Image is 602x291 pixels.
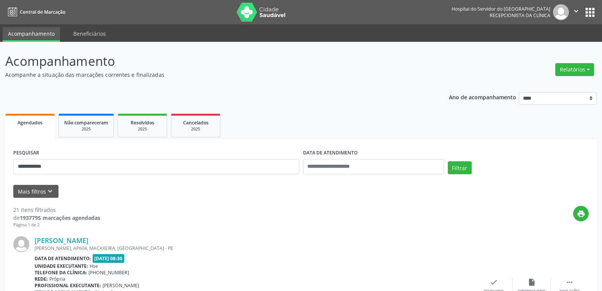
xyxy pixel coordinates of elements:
div: [PERSON_NAME], AP604, MACAXEIRA, [GEOGRAPHIC_DATA] - PE [35,245,475,251]
b: Rede: [35,276,48,282]
span: [PHONE_NUMBER] [88,269,129,276]
button: print [573,206,589,221]
span: Central de Marcação [20,9,65,15]
button: Filtrar [448,161,472,174]
b: Profissional executante: [35,282,101,289]
div: Página 1 de 2 [13,222,100,228]
b: Data de atendimento: [35,255,91,262]
div: de [13,214,100,222]
button: Mais filtroskeyboard_arrow_down [13,185,58,198]
img: img [13,236,29,252]
i:  [572,7,580,15]
b: Unidade executante: [35,263,88,269]
div: 2025 [123,126,161,132]
i:  [566,278,574,286]
strong: 1937795 marcações agendadas [20,214,100,221]
a: [PERSON_NAME] [35,236,88,245]
span: Hse [90,263,98,269]
a: Acompanhamento [3,27,60,42]
label: PESQUISAR [13,147,39,159]
button:  [569,4,583,20]
button: Relatórios [555,63,594,76]
span: Não compareceram [64,119,108,126]
i: insert_drive_file [528,278,536,286]
span: [PERSON_NAME] [103,282,139,289]
div: 21 itens filtrados [13,206,100,214]
span: Cancelados [183,119,209,126]
span: Resolvidos [131,119,154,126]
span: [DATE] 08:30 [93,254,125,263]
span: Própria [49,276,65,282]
a: Beneficiários [68,27,111,40]
p: Acompanhamento [5,52,419,71]
span: Agendados [17,119,43,126]
p: Ano de acompanhamento [449,92,516,102]
i: keyboard_arrow_down [46,187,54,196]
span: Recepcionista da clínica [490,12,550,19]
i: print [577,210,585,218]
div: 2025 [64,126,108,132]
div: Hospital do Servidor do [GEOGRAPHIC_DATA] [452,6,550,12]
button: apps [583,6,597,19]
img: img [553,4,569,20]
b: Telefone da clínica: [35,269,87,276]
div: 2025 [177,126,215,132]
p: Acompanhe a situação das marcações correntes e finalizadas [5,71,419,79]
a: Central de Marcação [5,6,65,18]
i: check [490,278,498,286]
label: DATA DE ATENDIMENTO [303,147,358,159]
